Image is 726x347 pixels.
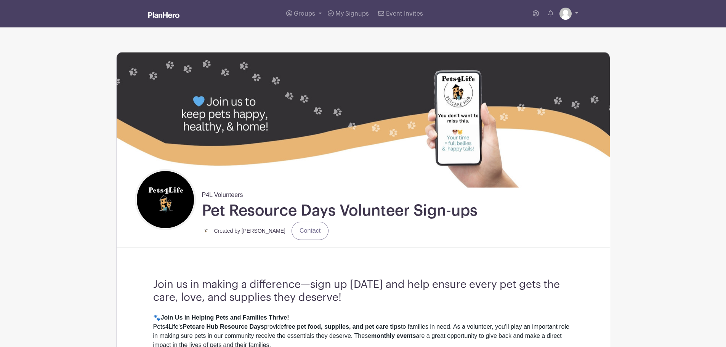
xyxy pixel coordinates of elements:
span: My Signups [335,11,369,17]
h1: Pet Resource Days Volunteer Sign-ups [202,201,478,220]
strong: monthly events [371,333,416,339]
a: Contact [292,222,329,240]
img: 40210%20Zip%20(7).jpg [117,52,610,187]
span: Event Invites [386,11,423,17]
h3: Join us in making a difference—sign up [DATE] and help ensure every pet gets the care, love, and ... [153,278,573,304]
span: P4L Volunteers [202,187,243,200]
img: square%20black%20logo%20FB%20profile.jpg [137,171,194,228]
strong: free pet food, supplies, and pet care tips [284,323,401,330]
img: small%20square%20logo.jpg [202,227,210,235]
img: logo_white-6c42ec7e38ccf1d336a20a19083b03d10ae64f83f12c07503d8b9e83406b4c7d.svg [148,12,179,18]
small: Created by [PERSON_NAME] [214,228,286,234]
strong: Petcare Hub Resource Days [183,323,264,330]
img: default-ce2991bfa6775e67f084385cd625a349d9dcbb7a52a09fb2fda1e96e2d18dcdb.png [559,8,572,20]
span: Groups [294,11,315,17]
strong: Join Us in Helping Pets and Families Thrive! [161,314,289,321]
